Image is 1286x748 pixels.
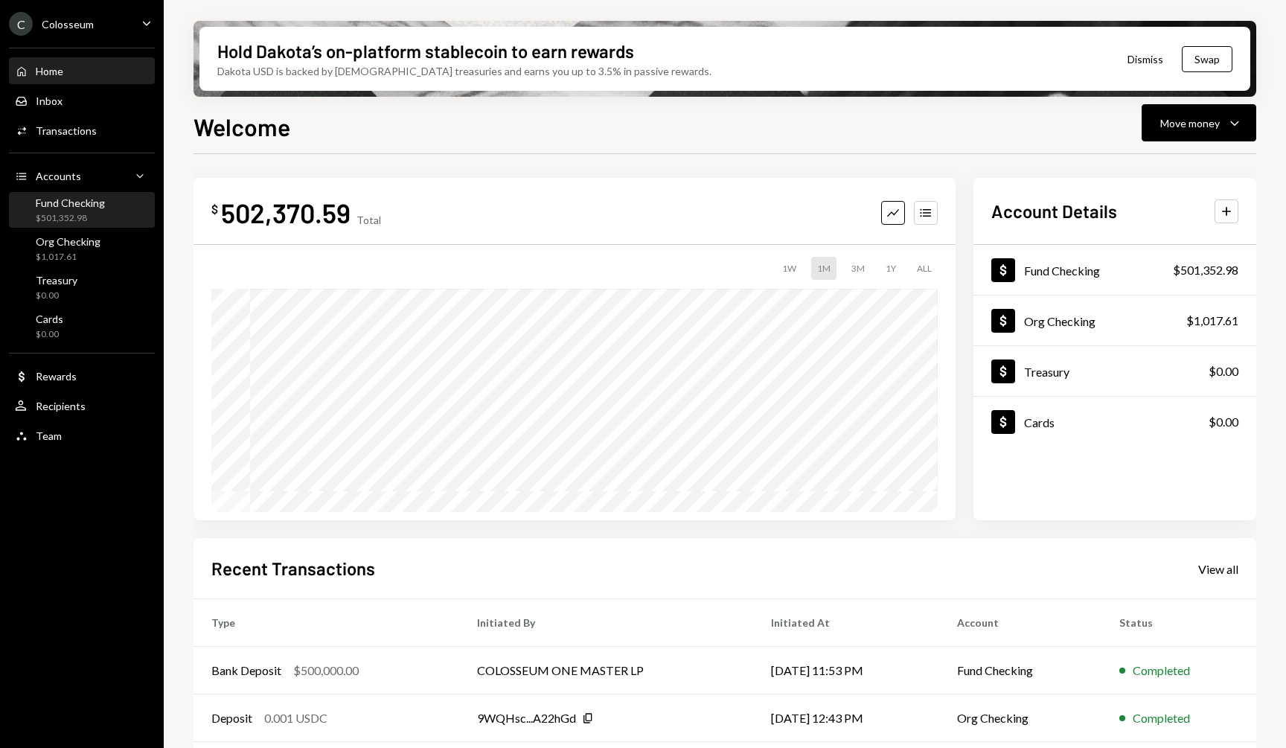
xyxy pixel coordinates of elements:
div: $500,000.00 [293,662,359,680]
div: Home [36,65,63,77]
a: Team [9,422,155,449]
a: Accounts [9,162,155,189]
div: C [9,12,33,36]
div: Move money [1160,115,1220,131]
div: 1W [776,257,802,280]
div: ALL [911,257,938,280]
div: Dakota USD is backed by [DEMOGRAPHIC_DATA] treasuries and earns you up to 3.5% in passive rewards. [217,63,711,79]
td: [DATE] 12:43 PM [753,694,939,742]
a: Fund Checking$501,352.98 [973,245,1256,295]
div: Completed [1133,709,1190,727]
div: $0.00 [1209,413,1238,431]
button: Dismiss [1109,42,1182,77]
div: Total [356,214,381,226]
div: 1Y [880,257,902,280]
a: Treasury$0.00 [9,269,155,305]
div: Inbox [36,95,63,107]
div: Colosseum [42,18,94,31]
div: $501,352.98 [1173,261,1238,279]
div: Rewards [36,370,77,383]
div: Transactions [36,124,97,137]
th: Type [193,599,459,647]
div: 3M [845,257,871,280]
div: $ [211,202,218,217]
div: $0.00 [1209,362,1238,380]
div: View all [1198,562,1238,577]
div: Cards [36,313,63,325]
a: Transactions [9,117,155,144]
div: $0.00 [36,290,77,302]
button: Swap [1182,46,1232,72]
div: Fund Checking [1024,263,1100,278]
h2: Recent Transactions [211,556,375,581]
div: Recipients [36,400,86,412]
div: $501,352.98 [36,212,105,225]
div: $1,017.61 [1186,312,1238,330]
h1: Welcome [193,112,290,141]
td: [DATE] 11:53 PM [753,647,939,694]
a: Treasury$0.00 [973,346,1256,396]
div: Team [36,429,62,442]
div: Completed [1133,662,1190,680]
a: Cards$0.00 [973,397,1256,447]
div: 1M [811,257,836,280]
a: View all [1198,560,1238,577]
a: Inbox [9,87,155,114]
div: Treasury [36,274,77,287]
div: Bank Deposit [211,662,281,680]
th: Initiated At [753,599,939,647]
th: Status [1101,599,1256,647]
td: Org Checking [939,694,1101,742]
td: Fund Checking [939,647,1101,694]
div: Hold Dakota’s on-platform stablecoin to earn rewards [217,39,634,63]
div: $1,017.61 [36,251,100,263]
a: Recipients [9,392,155,419]
div: $0.00 [36,328,63,341]
th: Initiated By [459,599,753,647]
th: Account [939,599,1101,647]
a: Rewards [9,362,155,389]
div: Fund Checking [36,196,105,209]
div: 9WQHsc...A22hGd [477,709,576,727]
div: Cards [1024,415,1055,429]
a: Cards$0.00 [9,308,155,344]
div: 502,370.59 [221,196,351,229]
h2: Account Details [991,199,1117,223]
div: Accounts [36,170,81,182]
div: Org Checking [36,235,100,248]
a: Home [9,57,155,84]
a: Org Checking$1,017.61 [973,295,1256,345]
div: Deposit [211,709,252,727]
div: Org Checking [1024,314,1095,328]
td: COLOSSEUM ONE MASTER LP [459,647,753,694]
div: Treasury [1024,365,1069,379]
div: 0.001 USDC [264,709,327,727]
button: Move money [1142,104,1256,141]
a: Org Checking$1,017.61 [9,231,155,266]
a: Fund Checking$501,352.98 [9,192,155,228]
